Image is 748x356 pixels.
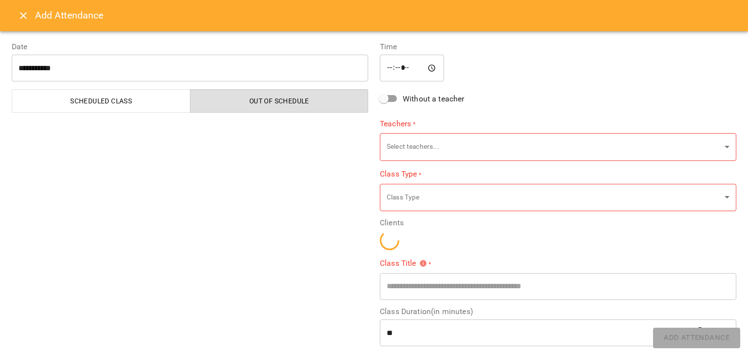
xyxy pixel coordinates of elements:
[380,259,427,267] span: Class Title
[380,219,736,227] label: Clients
[12,4,35,27] button: Close
[12,89,190,113] button: Scheduled class
[18,95,185,107] span: Scheduled class
[35,8,736,23] h6: Add Attendance
[419,259,427,267] svg: Please specify class title or select clients
[387,142,721,152] p: Select teachers...
[380,183,736,211] div: Class Type
[387,193,721,202] p: Class Type
[403,93,465,105] span: Without a teacher
[196,95,363,107] span: Out of Schedule
[380,118,736,129] label: Teachers
[190,89,369,113] button: Out of Schedule
[380,169,736,180] label: Class Type
[380,43,736,51] label: Time
[380,308,736,316] label: Class Duration(in minutes)
[12,43,368,51] label: Date
[380,133,736,161] div: Select teachers...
